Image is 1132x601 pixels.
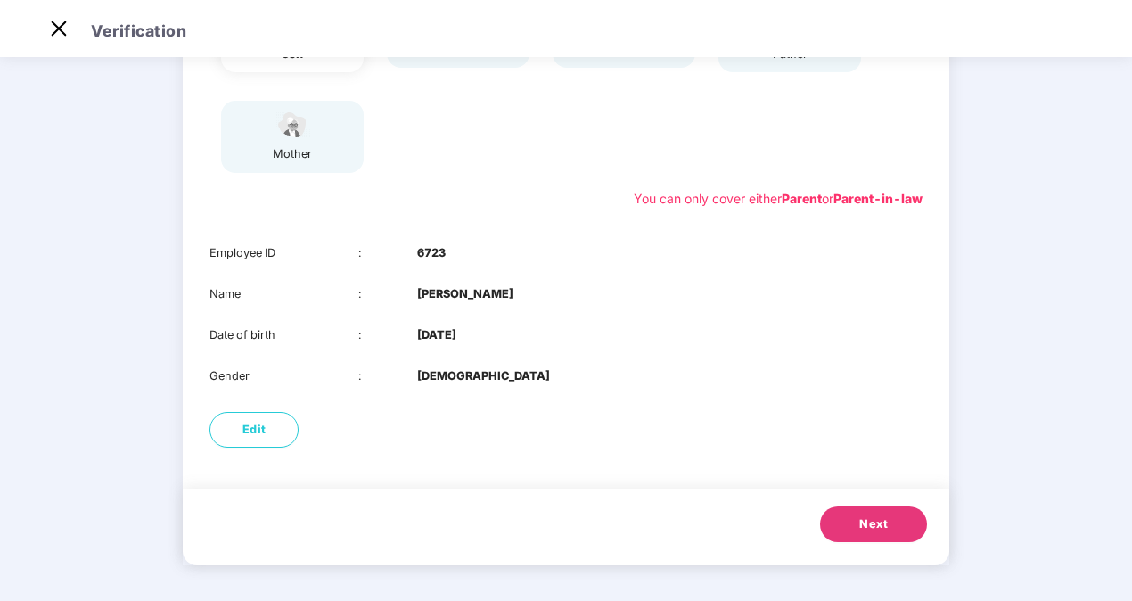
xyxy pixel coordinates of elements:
[782,191,822,206] b: Parent
[358,326,418,344] div: :
[270,110,315,141] img: svg+xml;base64,PHN2ZyB4bWxucz0iaHR0cDovL3d3dy53My5vcmcvMjAwMC9zdmciIHdpZHRoPSI1NCIgaGVpZ2h0PSIzOC...
[417,244,446,262] b: 6723
[820,506,927,542] button: Next
[242,421,267,439] span: Edit
[270,145,315,163] div: mother
[358,367,418,385] div: :
[209,367,358,385] div: Gender
[209,285,358,303] div: Name
[417,326,456,344] b: [DATE]
[833,191,923,206] b: Parent-in-law
[417,285,513,303] b: [PERSON_NAME]
[634,189,923,209] div: You can only cover either or
[358,285,418,303] div: :
[417,367,550,385] b: [DEMOGRAPHIC_DATA]
[358,244,418,262] div: :
[209,326,358,344] div: Date of birth
[859,515,888,533] span: Next
[209,412,299,448] button: Edit
[209,244,358,262] div: Employee ID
